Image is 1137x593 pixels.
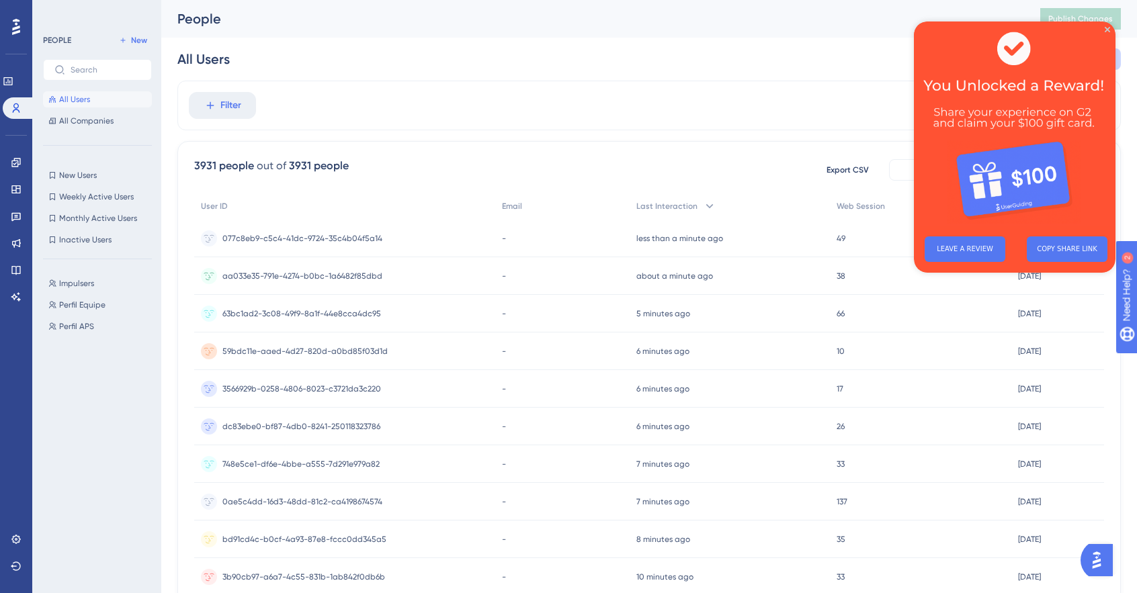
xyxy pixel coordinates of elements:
span: 077c8eb9-c5c4-41dc-9724-35c4b04f5a14 [222,233,382,244]
button: Export CSV [814,159,881,181]
span: 3b90cb97-a6a7-4c55-831b-1ab842f0db6b [222,572,385,582]
time: 6 minutes ago [636,347,689,356]
time: [DATE] [1018,572,1041,582]
span: Perfil APS [59,321,94,332]
span: All Companies [59,116,114,126]
time: [DATE] [1018,422,1041,431]
span: 49 [837,233,845,244]
span: 0ae5c4dd-16d3-48dd-81c2-ca4198674574 [222,496,382,507]
button: COPY SHARE LINK [113,215,194,240]
span: 3566929b-0258-4806-8023-c3721da3c220 [222,383,381,394]
button: Perfil APS [43,318,160,334]
span: - [502,383,506,394]
span: Web Session [837,201,885,212]
button: Available Attributes (16) [889,159,1104,181]
span: 10 [837,346,845,357]
button: LEAVE A REVIEW [11,215,91,240]
time: about a minute ago [636,271,713,281]
span: - [502,459,506,469]
span: 748e5ce1-df6e-4bbe-a555-7d291e979a82 [222,459,380,469]
div: 2 [93,7,97,17]
span: Inactive Users [59,234,112,245]
time: [DATE] [1018,497,1041,506]
span: 26 [837,421,845,432]
span: Email [502,201,522,212]
button: Impulsers [43,275,160,291]
iframe: UserGuiding AI Assistant Launcher [1081,540,1121,580]
span: - [502,572,506,582]
span: - [502,496,506,507]
span: New Users [59,170,97,181]
span: 137 [837,496,847,507]
input: Search [71,65,140,75]
span: dc83ebe0-bf87-4db0-8241-250118323786 [222,421,380,432]
div: All Users [177,50,230,69]
span: Impulsers [59,278,94,289]
time: [DATE] [1018,384,1041,394]
time: [DATE] [1018,347,1041,356]
span: - [502,233,506,244]
span: - [502,271,506,281]
span: Need Help? [32,3,84,19]
time: [DATE] [1018,271,1041,281]
time: 7 minutes ago [636,459,689,469]
span: User ID [201,201,228,212]
div: Close Preview [191,5,196,11]
time: 6 minutes ago [636,422,689,431]
div: PEOPLE [43,35,71,46]
span: All Users [59,94,90,105]
button: Weekly Active Users [43,189,152,205]
span: Monthly Active Users [59,213,137,224]
div: 3931 people [289,158,349,174]
time: [DATE] [1018,309,1041,318]
time: less than a minute ago [636,234,723,243]
span: - [502,534,506,545]
span: 17 [837,383,843,394]
div: People [177,9,1007,28]
span: Last Interaction [636,201,698,212]
button: New [114,32,152,48]
span: aa033e35-791e-4274-b0bc-1a6482f85dbd [222,271,382,281]
button: Inactive Users [43,232,152,248]
button: Filter [189,92,256,119]
span: Export CSV [827,165,869,175]
button: Monthly Active Users [43,210,152,226]
time: [DATE] [1018,459,1041,469]
span: 66 [837,308,845,319]
time: 8 minutes ago [636,535,690,544]
span: 63bc1ad2-3c08-49f9-8a1f-44e8cca4dc95 [222,308,381,319]
span: 33 [837,572,845,582]
span: 38 [837,271,845,281]
time: 10 minutes ago [636,572,693,582]
span: - [502,308,506,319]
span: bd91cd4c-b0cf-4a93-87e8-fccc0dd345a5 [222,534,386,545]
span: Publish Changes [1048,13,1113,24]
div: out of [257,158,286,174]
time: 5 minutes ago [636,309,690,318]
button: All Users [43,91,152,107]
span: 33 [837,459,845,469]
time: 7 minutes ago [636,497,689,506]
time: 6 minutes ago [636,384,689,394]
span: Filter [220,97,241,113]
div: 3931 people [194,158,254,174]
span: - [502,421,506,432]
span: New [131,35,147,46]
time: [DATE] [1018,535,1041,544]
span: Weekly Active Users [59,191,134,202]
span: - [502,346,506,357]
button: Publish Changes [1040,8,1121,30]
span: Perfil Equipe [59,300,106,310]
button: Perfil Equipe [43,297,160,313]
button: All Companies [43,113,152,129]
span: 59bdc11e-aaed-4d27-820d-a0bd85f03d1d [222,346,388,357]
span: 35 [837,534,845,545]
button: New Users [43,167,152,183]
